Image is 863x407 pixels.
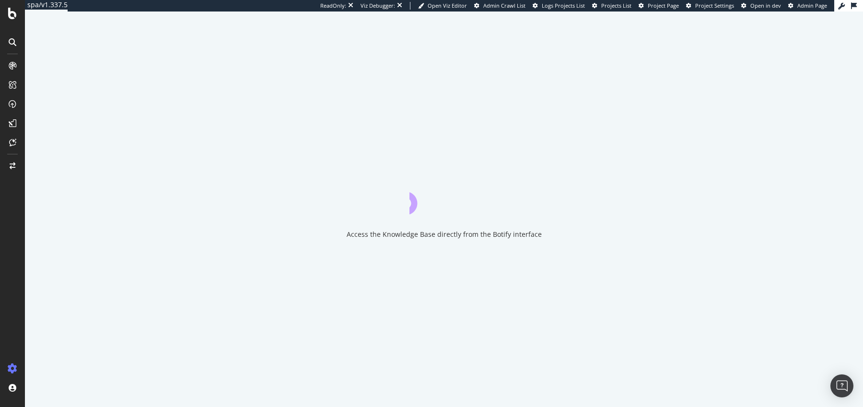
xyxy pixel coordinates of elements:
[686,2,734,10] a: Project Settings
[797,2,827,9] span: Admin Page
[592,2,631,10] a: Projects List
[695,2,734,9] span: Project Settings
[418,2,467,10] a: Open Viz Editor
[601,2,631,9] span: Projects List
[542,2,585,9] span: Logs Projects List
[750,2,781,9] span: Open in dev
[428,2,467,9] span: Open Viz Editor
[639,2,679,10] a: Project Page
[320,2,346,10] div: ReadOnly:
[347,230,542,239] div: Access the Knowledge Base directly from the Botify interface
[409,180,478,214] div: animation
[741,2,781,10] a: Open in dev
[830,374,853,397] div: Open Intercom Messenger
[474,2,525,10] a: Admin Crawl List
[361,2,395,10] div: Viz Debugger:
[648,2,679,9] span: Project Page
[533,2,585,10] a: Logs Projects List
[788,2,827,10] a: Admin Page
[483,2,525,9] span: Admin Crawl List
